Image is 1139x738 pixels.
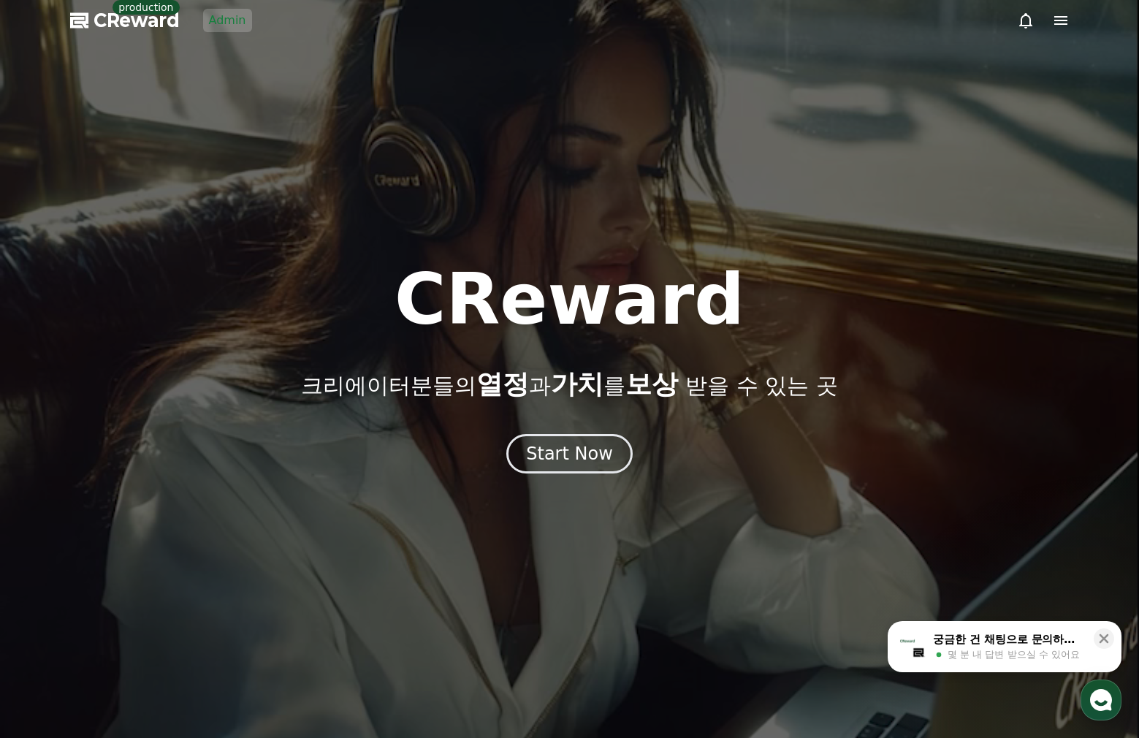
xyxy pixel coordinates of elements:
[395,265,744,335] h1: CReward
[526,442,613,465] div: Start Now
[506,449,633,463] a: Start Now
[70,9,180,32] a: CReward
[301,370,837,399] p: 크리에이터분들의 과 를 받을 수 있는 곳
[551,369,603,399] span: 가치
[94,9,180,32] span: CReward
[506,434,633,473] button: Start Now
[476,369,529,399] span: 열정
[625,369,678,399] span: 보상
[203,9,252,32] a: Admin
